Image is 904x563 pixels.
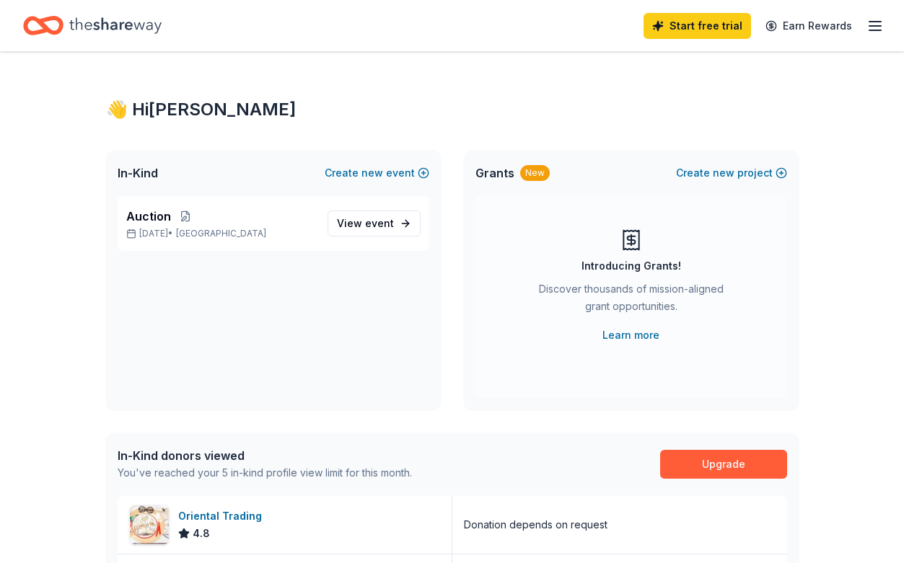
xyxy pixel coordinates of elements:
img: Image for Oriental Trading [130,505,169,544]
span: new [361,164,383,182]
div: 👋 Hi [PERSON_NAME] [106,98,799,121]
a: Earn Rewards [757,13,861,39]
span: View [337,215,394,232]
div: New [520,165,550,181]
div: Introducing Grants! [582,257,681,275]
button: Createnewevent [325,164,429,182]
span: new [713,164,734,182]
div: Donation depends on request [464,516,607,533]
p: [DATE] • [126,228,316,239]
span: event [365,217,394,229]
a: Home [23,9,162,43]
a: Learn more [602,327,659,344]
button: Createnewproject [676,164,787,182]
div: Oriental Trading [178,507,268,525]
span: [GEOGRAPHIC_DATA] [176,228,266,239]
span: Grants [475,164,514,182]
span: Auction [126,208,171,225]
div: In-Kind donors viewed [118,447,412,464]
div: You've reached your 5 in-kind profile view limit for this month. [118,464,412,482]
span: 4.8 [193,525,210,542]
a: View event [328,210,421,236]
div: Discover thousands of mission-aligned grant opportunities. [533,280,729,321]
a: Start free trial [644,13,751,39]
a: Upgrade [660,450,787,479]
span: In-Kind [118,164,158,182]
